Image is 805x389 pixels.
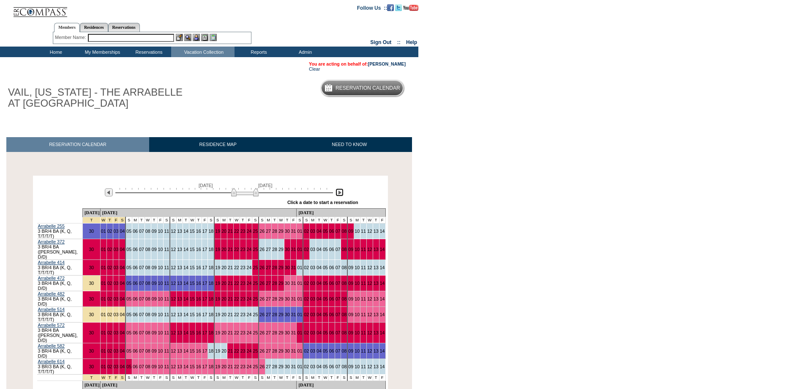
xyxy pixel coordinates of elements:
a: 04 [120,312,125,317]
a: 10 [158,265,163,270]
a: 24 [247,312,252,317]
a: 11 [361,247,366,252]
a: 10 [355,247,360,252]
a: 24 [247,281,252,286]
a: 30 [89,247,94,252]
a: Become our fan on Facebook [387,5,394,10]
a: 14 [183,265,188,270]
a: 14 [183,296,188,301]
a: 02 [107,247,112,252]
a: 06 [329,296,334,301]
a: 26 [259,247,265,252]
a: 20 [221,229,226,234]
a: 29 [278,296,284,301]
a: 22 [234,296,239,301]
a: 01 [101,296,106,301]
a: 01 [297,312,302,317]
a: 13 [177,265,182,270]
a: 04 [120,229,125,234]
a: 26 [259,265,265,270]
a: 15 [190,265,195,270]
img: View [184,34,191,41]
a: 26 [259,229,265,234]
a: 02 [107,229,112,234]
a: 19 [215,296,220,301]
a: 30 [285,296,290,301]
a: 10 [355,296,360,301]
a: 11 [361,281,366,286]
a: 30 [89,229,94,234]
a: 06 [329,281,334,286]
a: 09 [152,229,157,234]
a: 12 [171,312,176,317]
td: Reports [235,47,281,57]
a: 09 [348,281,353,286]
img: Become our fan on Facebook [387,4,394,11]
a: 04 [120,296,125,301]
a: 24 [247,296,252,301]
a: 11 [164,312,169,317]
a: 02 [304,281,309,286]
a: 12 [171,296,176,301]
a: 04 [317,229,322,234]
a: 07 [336,265,341,270]
td: Reservations [125,47,171,57]
a: 12 [171,247,176,252]
a: 20 [221,247,226,252]
a: 15 [190,312,195,317]
a: 31 [291,312,296,317]
a: 08 [341,265,347,270]
a: Reservations [108,23,140,32]
a: 14 [183,247,188,252]
a: 05 [126,247,131,252]
a: 17 [202,296,207,301]
a: 22 [234,281,239,286]
a: 16 [196,296,201,301]
a: 30 [285,265,290,270]
td: Home [32,47,78,57]
a: 02 [304,296,309,301]
a: 09 [348,247,353,252]
a: Sign Out [370,39,391,45]
a: 11 [361,296,366,301]
a: 01 [297,296,302,301]
a: 14 [183,281,188,286]
a: 09 [152,312,157,317]
a: 03 [114,312,119,317]
a: 12 [367,229,372,234]
a: 03 [114,247,119,252]
a: 01 [101,265,106,270]
a: 12 [367,265,372,270]
a: 02 [304,265,309,270]
a: 30 [89,296,94,301]
a: 27 [266,296,271,301]
a: 03 [310,281,315,286]
a: 18 [208,296,213,301]
a: 23 [240,265,246,270]
a: 06 [329,265,334,270]
a: 02 [107,296,112,301]
a: 13 [177,296,182,301]
a: 25 [253,312,258,317]
a: 27 [266,312,271,317]
a: 06 [329,247,334,252]
a: 09 [348,296,353,301]
a: Help [406,39,417,45]
a: 01 [297,247,302,252]
a: 04 [317,265,322,270]
a: 03 [114,265,119,270]
a: 06 [329,229,334,234]
a: 26 [259,281,265,286]
a: 03 [310,229,315,234]
a: 08 [145,312,150,317]
a: 09 [152,247,157,252]
a: 27 [266,247,271,252]
a: 08 [145,229,150,234]
a: 08 [341,229,347,234]
a: Follow us on Twitter [395,5,402,10]
a: 14 [380,281,385,286]
a: 07 [336,229,341,234]
img: Next [336,188,344,196]
a: 09 [348,229,353,234]
a: 30 [285,312,290,317]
